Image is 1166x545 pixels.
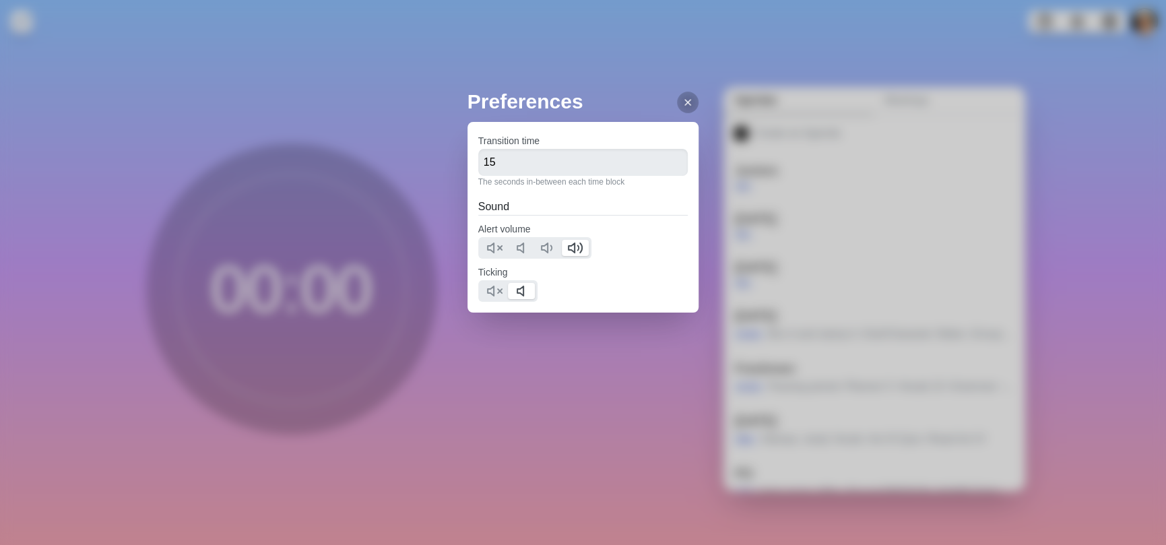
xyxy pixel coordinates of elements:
label: Ticking [478,267,508,278]
h2: Preferences [467,86,699,117]
p: The seconds in-between each time block [478,176,688,188]
h2: Sound [478,199,688,215]
label: Transition time [478,135,540,146]
label: Alert volume [478,224,531,234]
